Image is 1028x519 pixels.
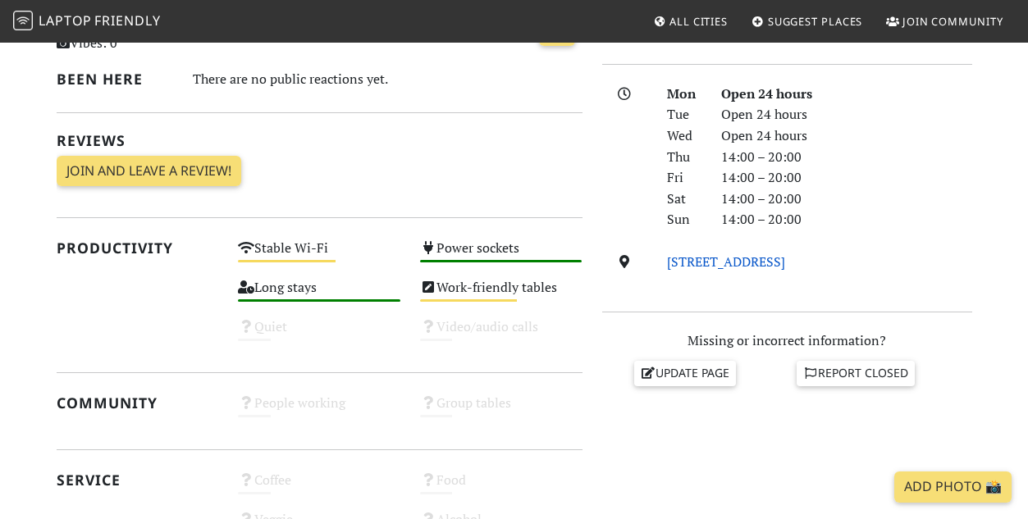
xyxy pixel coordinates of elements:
[57,71,173,88] h2: Been here
[880,7,1010,36] a: Join Community
[669,14,728,29] span: All Cities
[193,67,583,91] div: There are no public reactions yet.
[745,7,870,36] a: Suggest Places
[634,361,736,385] a: Update page
[711,209,982,230] div: 14:00 – 20:00
[57,239,219,257] h2: Productivity
[602,330,972,352] p: Missing or incorrect information?
[711,189,982,210] div: 14:00 – 20:00
[711,125,982,147] div: Open 24 hours
[39,11,92,30] span: Laptop
[228,275,410,315] div: Long stays
[13,11,33,30] img: LaptopFriendly
[711,167,982,189] div: 14:00 – 20:00
[657,125,711,147] div: Wed
[228,468,410,508] div: Coffee
[768,14,863,29] span: Suggest Places
[657,167,711,189] div: Fri
[410,315,592,354] div: Video/audio calls
[228,391,410,430] div: People working
[57,394,219,412] h2: Community
[646,7,734,36] a: All Cities
[711,84,982,105] div: Open 24 hours
[94,11,160,30] span: Friendly
[657,147,711,168] div: Thu
[57,132,583,149] h2: Reviews
[57,156,241,187] a: Join and leave a review!
[13,7,161,36] a: LaptopFriendly LaptopFriendly
[410,468,592,508] div: Food
[657,209,711,230] div: Sun
[410,275,592,315] div: Work-friendly tables
[657,189,711,210] div: Sat
[228,315,410,354] div: Quiet
[711,147,982,168] div: 14:00 – 20:00
[410,391,592,430] div: Group tables
[657,84,711,105] div: Mon
[902,14,1003,29] span: Join Community
[657,104,711,125] div: Tue
[667,253,785,271] a: [STREET_ADDRESS]
[410,236,592,275] div: Power sockets
[711,104,982,125] div: Open 24 hours
[228,236,410,275] div: Stable Wi-Fi
[57,471,219,489] h2: Service
[797,361,915,385] a: Report closed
